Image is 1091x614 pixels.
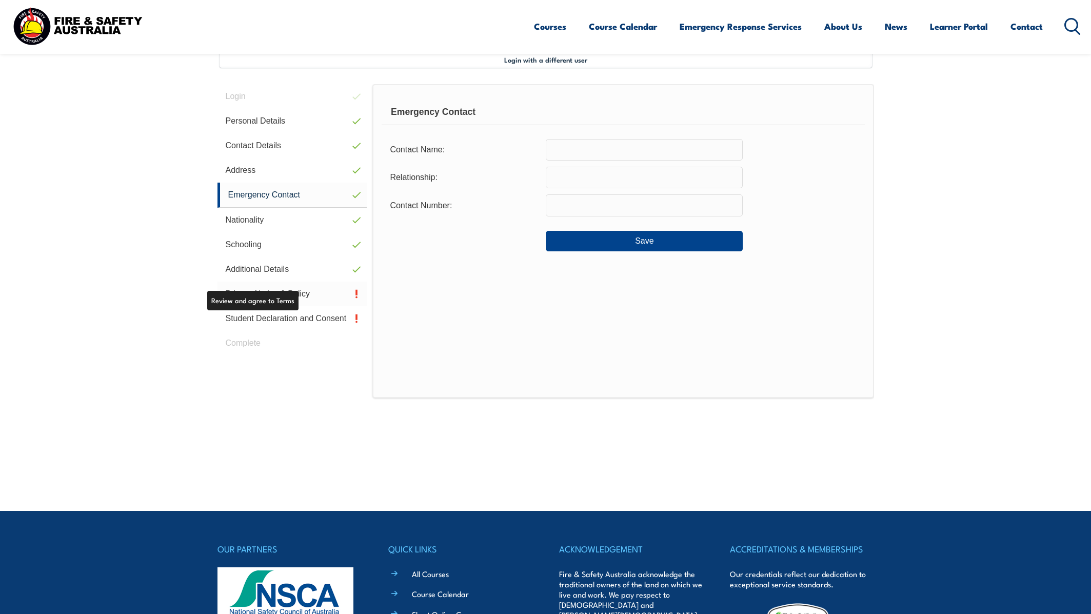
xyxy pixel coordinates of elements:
[412,588,469,599] a: Course Calendar
[382,140,546,160] div: Contact Name:
[412,568,449,579] a: All Courses
[217,208,367,232] a: Nationality
[217,158,367,183] a: Address
[217,257,367,282] a: Additional Details
[930,13,988,40] a: Learner Portal
[217,232,367,257] a: Schooling
[504,55,587,64] span: Login with a different user
[217,183,367,208] a: Emergency Contact
[824,13,862,40] a: About Us
[382,195,546,215] div: Contact Number:
[730,569,874,589] p: Our credentials reflect our dedication to exceptional service standards.
[217,133,367,158] a: Contact Details
[217,282,367,306] a: Privacy Notice & Policy
[1010,13,1043,40] a: Contact
[885,13,907,40] a: News
[559,542,703,556] h4: ACKNOWLEDGEMENT
[589,13,657,40] a: Course Calendar
[382,168,546,187] div: Relationship:
[217,306,367,331] a: Student Declaration and Consent
[680,13,802,40] a: Emergency Response Services
[388,542,532,556] h4: QUICK LINKS
[546,231,743,251] button: Save
[382,100,864,125] div: Emergency Contact
[217,109,367,133] a: Personal Details
[730,542,874,556] h4: ACCREDITATIONS & MEMBERSHIPS
[534,13,566,40] a: Courses
[217,542,361,556] h4: OUR PARTNERS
